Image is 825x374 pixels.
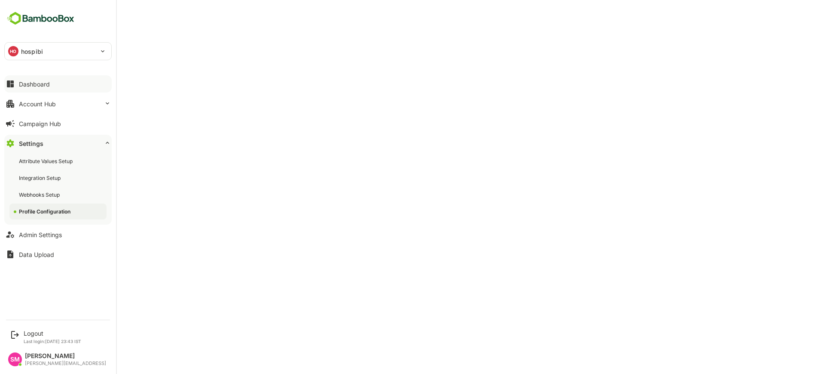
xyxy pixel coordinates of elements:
div: Admin Settings [19,231,62,238]
button: Data Upload [4,246,112,263]
img: BambooboxFullLogoMark.5f36c76dfaba33ec1ec1367b70bb1252.svg [4,10,77,27]
button: Account Hub [4,95,112,112]
button: Dashboard [4,75,112,93]
button: Campaign Hub [4,115,112,132]
p: Last login: [DATE] 23:43 IST [24,339,81,344]
div: Account Hub [19,100,56,108]
div: [PERSON_NAME] [25,352,106,360]
div: Logout [24,330,81,337]
div: Profile Configuration [19,208,72,215]
div: SM [8,352,22,366]
div: Settings [19,140,43,147]
div: Webhooks Setup [19,191,61,198]
button: Settings [4,135,112,152]
div: HOhospibi [5,43,111,60]
div: Dashboard [19,80,50,88]
div: [PERSON_NAME][EMAIL_ADDRESS] [25,361,106,366]
div: Integration Setup [19,174,62,182]
div: Data Upload [19,251,54,258]
div: Campaign Hub [19,120,61,127]
p: hospibi [21,47,43,56]
button: Admin Settings [4,226,112,243]
div: Attribute Values Setup [19,158,74,165]
div: HO [8,46,18,56]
